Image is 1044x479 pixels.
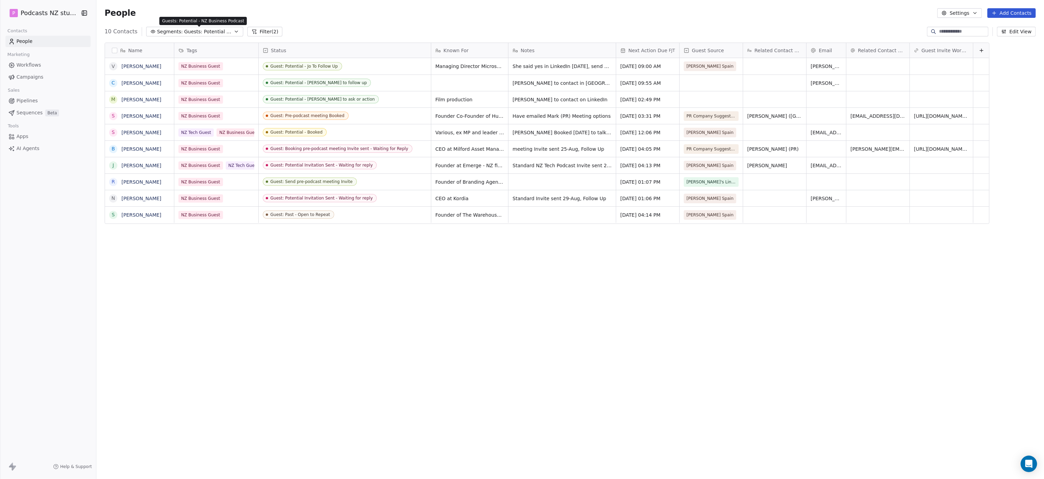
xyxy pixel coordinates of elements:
[811,63,842,70] span: [PERSON_NAME][EMAIL_ADDRESS][PERSON_NAME][DOMAIN_NAME]
[12,10,15,16] span: P
[620,195,675,202] span: [DATE] 01:06 PM
[178,145,223,153] span: NZ Business Guest
[754,47,802,54] span: Related Contact Person
[121,130,161,135] a: [PERSON_NAME]
[121,80,161,86] a: [PERSON_NAME]
[178,62,223,70] span: NZ Business Guest
[687,162,734,169] span: [PERSON_NAME] Spain
[112,63,115,70] div: V
[620,63,675,70] span: [DATE] 09:00 AM
[4,49,33,60] span: Marketing
[162,18,244,24] p: Guests: Potential - NZ Business Podcast
[121,146,161,152] a: [PERSON_NAME]
[5,36,91,47] a: People
[225,161,261,170] span: NZ Tech Guest
[187,47,197,54] span: Tags
[513,129,612,136] span: [PERSON_NAME] Booked [DATE] to talk about new Auckland Innovation & Technology Alliance + Aucklan...
[513,80,612,87] span: [PERSON_NAME] to contact in [GEOGRAPHIC_DATA]
[5,121,22,131] span: Tools
[4,26,30,36] span: Contacts
[914,146,1007,152] a: [URL][DOMAIN_NAME][PERSON_NAME]
[620,113,675,119] span: [DATE] 03:31 PM
[846,43,910,58] div: Related Contact Email
[178,211,223,219] span: NZ Business Guest
[112,79,115,87] div: C
[174,43,258,58] div: Tags
[112,112,115,119] div: S
[270,64,338,69] div: Guest: Potential - Jo To Follow Up
[692,47,724,54] span: Guest Source
[620,179,675,185] span: [DATE] 01:07 PM
[112,129,115,136] div: S
[121,179,161,185] a: [PERSON_NAME]
[270,196,373,201] div: Guest: Potential Invitation Sent - Waiting for reply
[53,464,92,469] a: Help & Support
[112,211,115,218] div: S
[620,96,675,103] span: [DATE] 02:49 PM
[157,28,183,35] span: Segments:
[178,95,223,104] span: NZ Business Guest
[121,113,161,119] a: [PERSON_NAME]
[121,97,161,102] a: [PERSON_NAME]
[178,194,223,203] span: NZ Business Guest
[513,162,612,169] span: Standard NZ Tech Podcast Invite sent 28-Aug
[21,9,78,18] span: Podcasts NZ studio
[687,212,734,218] span: [PERSON_NAME] Spain
[111,96,115,103] div: M
[247,27,283,36] button: Filter(2)
[270,97,375,102] div: Guest: Potential - [PERSON_NAME] to ask or action
[521,47,535,54] span: Notes
[435,212,504,218] span: Founder of The Warehouse Group, Investor K1W1
[178,112,223,120] span: NZ Business Guest
[435,146,504,152] span: CEO at Milford Asset Management from [DATE]
[747,113,802,119] span: [PERSON_NAME] ([GEOGRAPHIC_DATA])
[687,113,736,119] span: PR Company Suggestion
[16,73,43,81] span: Campaigns
[184,28,232,35] span: Guests: Potential - NZ Business Podcast
[811,162,842,169] span: [EMAIL_ADDRESS][DOMAIN_NAME]
[270,80,367,85] div: Guest: Potential - [PERSON_NAME] to follow up
[16,133,28,140] span: Apps
[105,43,174,58] div: Name
[687,129,734,136] span: [PERSON_NAME] Spain
[113,162,114,169] div: J
[435,195,504,202] span: CEO at Kordia
[435,129,504,136] span: Various, ex MP and leader of [DEMOGRAPHIC_DATA], CEO of Auckland Business Chamber
[513,113,612,119] span: Have emailed Mark (PR) Meeting options
[270,212,330,217] div: Guest: Past - Open to Repeat
[5,95,91,106] a: Pipelines
[620,129,675,136] span: [DATE] 12:06 PM
[178,79,223,87] span: NZ Business Guest
[121,196,161,201] a: [PERSON_NAME]
[747,146,802,152] span: [PERSON_NAME] (PR)
[5,85,23,95] span: Sales
[270,130,322,135] div: Guest: Potential - Booked
[743,43,806,58] div: Related Contact Person
[5,131,91,142] a: Apps
[914,113,1007,119] a: [URL][DOMAIN_NAME][PERSON_NAME]
[851,146,905,152] span: [PERSON_NAME][EMAIL_ADDRESS][PERSON_NAME][DOMAIN_NAME]
[687,63,734,70] span: [PERSON_NAME] Spain
[922,47,969,54] span: Guest Invite Workflow
[45,110,59,116] span: Beta
[105,27,138,36] span: 10 Contacts
[431,43,508,58] div: Known For
[259,43,431,58] div: Status
[174,58,990,448] div: grid
[121,163,161,168] a: [PERSON_NAME]
[807,43,846,58] div: Email
[270,179,353,184] div: Guest: Send pre-podcast meeting Invite
[16,109,43,116] span: Sequences
[5,107,91,118] a: SequencesBeta
[16,145,39,152] span: AI Agents
[5,143,91,154] a: AI Agents
[271,47,286,54] span: Status
[851,113,905,119] span: [EMAIL_ADDRESS][DOMAIN_NAME]
[669,48,675,53] span: FJT
[616,43,679,58] div: Next Action DueFJT
[687,195,734,202] span: [PERSON_NAME] Spain
[620,212,675,218] span: [DATE] 04:14 PM
[121,64,161,69] a: [PERSON_NAME]
[270,163,373,168] div: Guest: Potential Invitation Sent - Waiting for reply
[680,43,743,58] div: Guest Source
